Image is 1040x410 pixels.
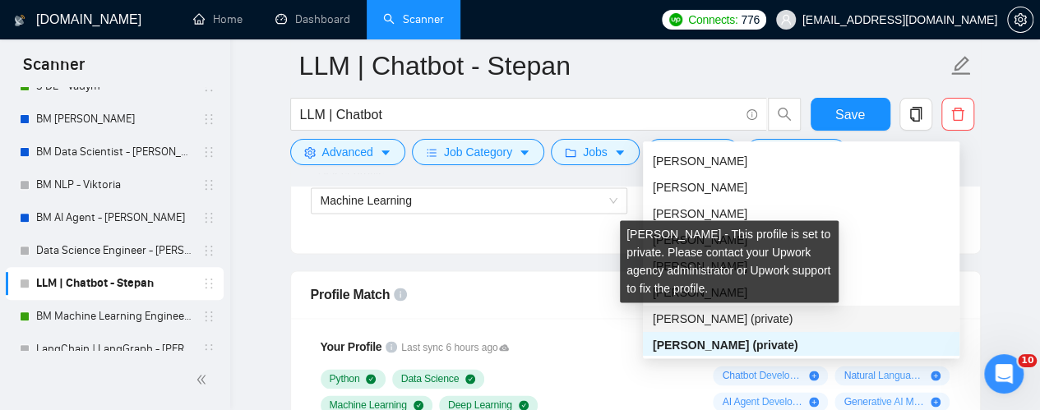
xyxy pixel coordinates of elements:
[36,201,192,234] a: BM AI Agent - [PERSON_NAME]
[299,45,947,86] input: Scanner name...
[844,395,924,408] span: Generative AI Modeling ( 19 %)
[202,310,215,323] span: holder
[202,277,215,290] span: holder
[653,312,793,325] span: [PERSON_NAME] (private)
[620,220,839,302] div: [PERSON_NAME] - This profile is set to private. Please contact your Upwork agency administrator o...
[426,146,437,159] span: bars
[653,181,747,194] span: [PERSON_NAME]
[931,371,941,380] span: plus-circle
[202,113,215,126] span: holder
[36,333,192,366] a: LangChain | LangGraph - [PERSON_NAME]
[653,339,798,352] span: [PERSON_NAME] (private)
[444,143,512,161] span: Job Category
[1008,13,1033,26] span: setting
[330,372,360,385] span: Python
[321,340,382,353] span: Your Profile
[653,207,747,220] span: [PERSON_NAME]
[321,194,412,207] span: Machine Learning
[412,139,544,165] button: barsJob Categorycaret-down
[380,146,391,159] span: caret-down
[931,397,941,407] span: plus-circle
[984,354,1024,394] iframe: Intercom live chat
[386,341,397,352] span: info-circle
[900,107,931,122] span: copy
[811,98,890,131] button: Save
[275,12,350,26] a: dashboardDashboard
[193,12,243,26] a: homeHome
[202,211,215,224] span: holder
[722,395,802,408] span: AI Agent Development ( 22 %)
[950,55,972,76] span: edit
[1007,13,1033,26] a: setting
[202,178,215,191] span: holder
[300,104,739,125] input: Search Freelance Jobs...
[394,288,407,301] span: info-circle
[746,139,846,165] button: idcardVendorcaret-down
[769,107,800,122] span: search
[551,139,640,165] button: folderJobscaret-down
[36,136,192,168] a: BM Data Scientist - [PERSON_NAME]
[414,400,423,410] span: check-circle
[844,369,924,382] span: Natural Language Processing ( 28 %)
[36,234,192,267] a: Data Science Engineer - [PERSON_NAME]
[942,107,973,122] span: delete
[646,139,740,165] button: userClientcaret-down
[202,145,215,159] span: holder
[741,11,759,29] span: 776
[835,104,865,125] span: Save
[565,146,576,159] span: folder
[366,374,376,384] span: check-circle
[311,288,391,302] span: Profile Match
[196,371,212,388] span: double-left
[519,400,529,410] span: check-circle
[290,139,405,165] button: settingAdvancedcaret-down
[780,14,792,25] span: user
[322,143,373,161] span: Advanced
[14,7,25,34] img: logo
[746,109,757,120] span: info-circle
[202,343,215,356] span: holder
[401,340,509,356] span: Last sync 6 hours ago
[669,13,682,26] img: upwork-logo.png
[202,244,215,257] span: holder
[722,369,802,382] span: Chatbot Development ( 31 %)
[899,98,932,131] button: copy
[401,372,459,385] span: Data Science
[653,154,747,168] span: [PERSON_NAME]
[10,53,98,87] span: Scanner
[941,98,974,131] button: delete
[688,11,737,29] span: Connects:
[304,146,316,159] span: setting
[809,397,819,407] span: plus-circle
[465,374,475,384] span: check-circle
[614,146,626,159] span: caret-down
[809,371,819,380] span: plus-circle
[583,143,608,161] span: Jobs
[36,168,192,201] a: BM NLP - Viktoria
[383,12,444,26] a: searchScanner
[1007,7,1033,33] button: setting
[519,146,530,159] span: caret-down
[36,103,192,136] a: BM [PERSON_NAME]
[36,267,192,300] a: LLM | Chatbot - Stepan
[1018,354,1037,367] span: 10
[768,98,801,131] button: search
[36,300,192,333] a: BM Machine Learning Engineer - [PERSON_NAME]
